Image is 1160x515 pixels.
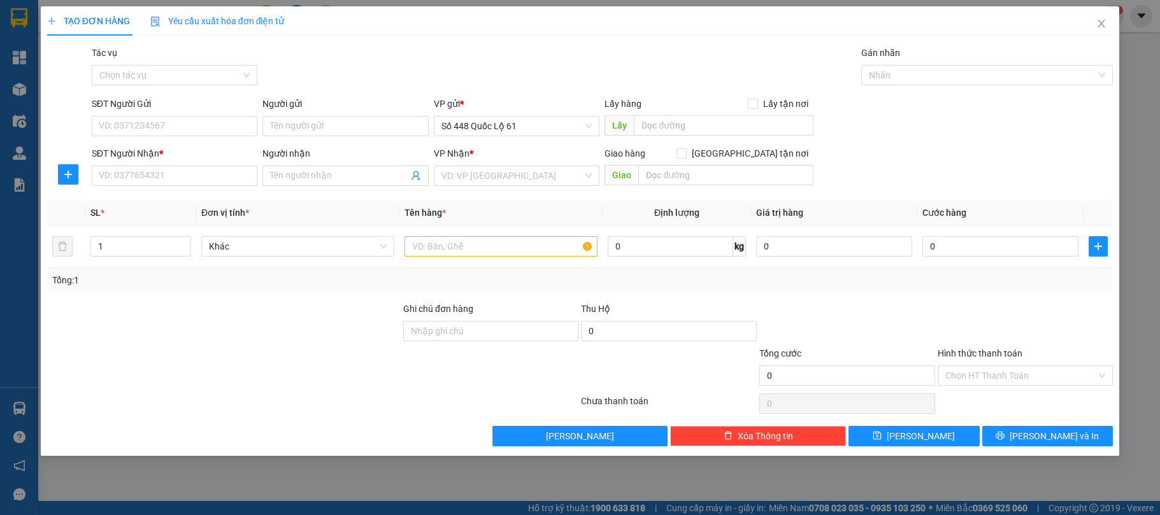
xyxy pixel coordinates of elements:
input: Dọc đường [634,115,813,136]
span: close [1096,18,1106,29]
div: Tổng: 1 [52,273,448,287]
span: [GEOGRAPHIC_DATA] tận nơi [687,146,813,160]
div: VP gửi [434,97,600,111]
label: Tác vụ [92,48,117,58]
div: Chưa thanh toán [580,394,758,416]
span: Giao hàng [605,148,645,159]
div: Người gửi [262,97,429,111]
span: VP Nhận [434,148,469,159]
span: Tổng cước [759,348,801,358]
input: 0 [756,236,912,257]
span: Lấy tận nơi [758,97,813,111]
span: [PERSON_NAME] [887,429,955,443]
button: printer[PERSON_NAME] và In [982,426,1113,446]
button: plus [58,164,78,185]
span: delete [724,431,733,441]
span: plus [1089,241,1107,251]
button: Close [1084,6,1119,42]
span: Tên hàng [405,208,446,218]
span: Giao [605,165,638,185]
span: Giá trị hàng [756,208,803,218]
span: kg [733,236,746,257]
button: plus [1089,236,1108,257]
button: deleteXóa Thông tin [670,426,846,446]
input: Ghi chú đơn hàng [403,321,579,341]
span: Cước hàng [922,208,966,218]
span: Yêu cầu xuất hóa đơn điện tử [150,16,285,26]
div: SĐT Người Nhận [92,146,258,160]
button: delete [52,236,73,257]
span: printer [996,431,1005,441]
button: [PERSON_NAME] [492,426,668,446]
button: save[PERSON_NAME] [849,426,980,446]
label: Gán nhãn [861,48,900,58]
span: plus [47,17,56,25]
span: Lấy [605,115,634,136]
span: Thu Hộ [581,304,610,314]
img: icon [150,17,161,27]
label: Hình thức thanh toán [938,348,1022,358]
div: SĐT Người Gửi [92,97,258,111]
span: SL [90,208,101,218]
div: Người nhận [262,146,429,160]
span: Định lượng [654,208,699,218]
span: [PERSON_NAME] và In [1010,429,1099,443]
span: TẠO ĐƠN HÀNG [47,16,130,26]
input: VD: Bàn, Ghế [405,236,598,257]
span: Đơn vị tính [201,208,249,218]
input: Dọc đường [638,165,813,185]
label: Ghi chú đơn hàng [403,304,473,314]
span: save [873,431,882,441]
span: Khác [209,237,387,256]
span: Lấy hàng [605,99,641,109]
span: user-add [411,171,421,181]
span: Xóa Thông tin [738,429,793,443]
span: plus [59,169,78,180]
span: [PERSON_NAME] [546,429,614,443]
span: Số 448 Quốc Lộ 61 [441,116,592,136]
